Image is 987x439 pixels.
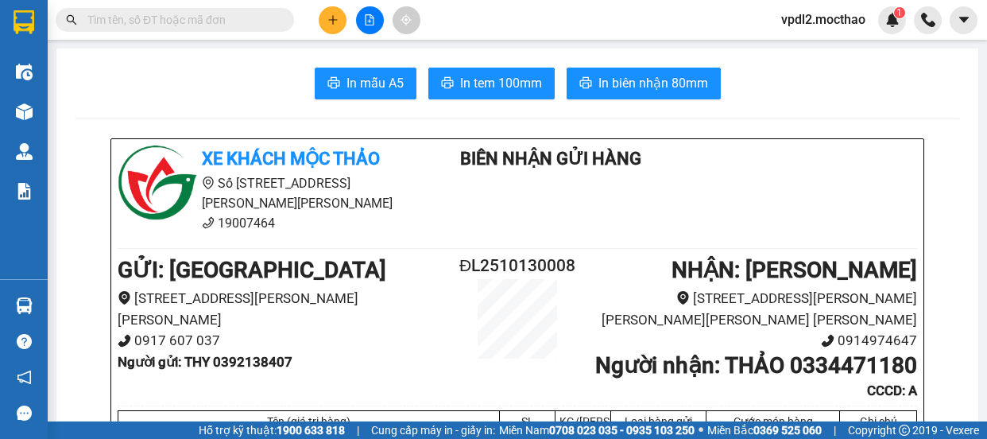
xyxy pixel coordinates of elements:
[16,64,33,80] img: warehouse-icon
[950,6,977,34] button: caret-down
[844,415,912,428] div: Ghi chú
[202,149,380,169] b: Xe khách Mộc Thảo
[357,422,359,439] span: |
[118,330,451,352] li: 0917 607 037
[87,11,275,29] input: Tìm tên, số ĐT hoặc mã đơn
[118,146,197,225] img: logo.jpg
[707,422,822,439] span: Miền Bắc
[460,149,641,169] b: Biên Nhận Gửi Hàng
[598,73,708,93] span: In biên nhận 80mm
[894,7,905,18] sup: 1
[393,6,420,34] button: aim
[899,425,910,436] span: copyright
[672,257,917,283] b: NHẬN : [PERSON_NAME]
[885,13,900,27] img: icon-new-feature
[202,177,215,189] span: environment
[834,422,836,439] span: |
[579,76,592,91] span: printer
[356,6,384,34] button: file-add
[118,354,292,370] b: Người gửi : THY 0392138407
[14,10,34,34] img: logo-vxr
[118,334,131,348] span: phone
[921,13,935,27] img: phone-icon
[499,422,695,439] span: Miền Nam
[315,68,416,99] button: printerIn mẫu A5
[118,173,413,213] li: Số [STREET_ADDRESS][PERSON_NAME][PERSON_NAME]
[371,422,495,439] span: Cung cấp máy in - giấy in:
[699,427,703,433] span: ⚪️
[441,76,454,91] span: printer
[867,383,917,398] b: CCCD : A
[199,422,345,439] span: Hỗ trợ kỹ thuật:
[768,10,878,29] span: vpdl2.mocthao
[451,253,584,279] h2: ĐL2510130008
[504,415,551,428] div: SL
[401,14,412,25] span: aim
[66,14,77,25] span: search
[676,291,690,305] span: environment
[118,257,386,283] b: GỬI : [GEOGRAPHIC_DATA]
[615,415,702,428] div: Loại hàng gửi
[16,183,33,200] img: solution-icon
[16,297,33,314] img: warehouse-icon
[346,73,404,93] span: In mẫu A5
[327,76,340,91] span: printer
[567,68,721,99] button: printerIn biên nhận 80mm
[595,352,917,379] b: Người nhận : THẢO 0334471180
[17,406,32,421] span: message
[327,14,339,25] span: plus
[118,291,131,305] span: environment
[118,288,451,330] li: [STREET_ADDRESS][PERSON_NAME][PERSON_NAME]
[16,103,33,120] img: warehouse-icon
[202,216,215,229] span: phone
[118,213,413,233] li: 19007464
[17,334,32,349] span: question-circle
[753,424,822,437] strong: 0369 525 060
[710,415,835,428] div: Cước món hàng
[428,68,555,99] button: printerIn tem 100mm
[460,73,542,93] span: In tem 100mm
[559,415,606,428] div: KG/[PERSON_NAME]
[122,415,495,428] div: Tên (giá trị hàng)
[549,424,695,437] strong: 0708 023 035 - 0935 103 250
[821,334,834,348] span: phone
[16,143,33,160] img: warehouse-icon
[896,7,902,18] span: 1
[584,288,917,330] li: [STREET_ADDRESS][PERSON_NAME][PERSON_NAME][PERSON_NAME] [PERSON_NAME]
[584,330,917,352] li: 0914974647
[319,6,346,34] button: plus
[957,13,971,27] span: caret-down
[17,370,32,385] span: notification
[364,14,375,25] span: file-add
[277,424,345,437] strong: 1900 633 818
